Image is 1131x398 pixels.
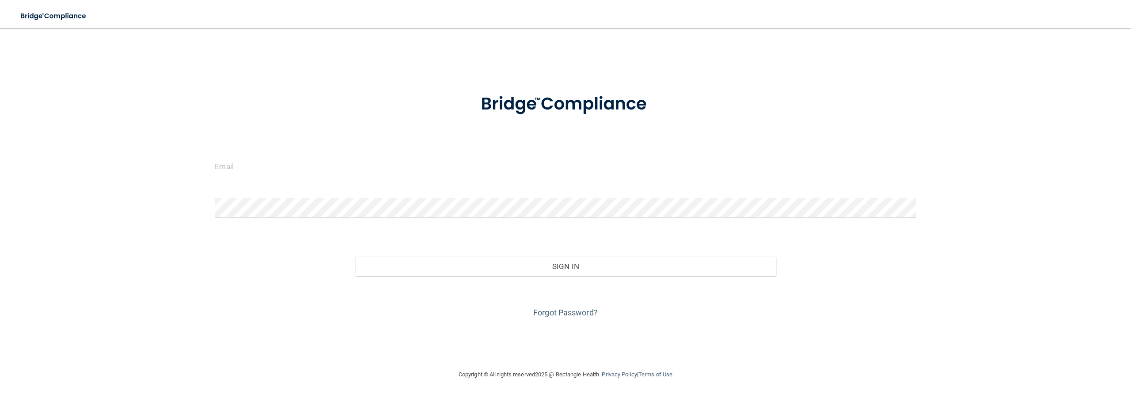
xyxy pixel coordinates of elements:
[13,7,95,25] img: bridge_compliance_login_screen.278c3ca4.svg
[355,257,776,276] button: Sign In
[463,81,668,127] img: bridge_compliance_login_screen.278c3ca4.svg
[602,371,637,378] a: Privacy Policy
[638,371,672,378] a: Terms of Use
[533,308,598,317] a: Forgot Password?
[404,360,727,389] div: Copyright © All rights reserved 2025 @ Rectangle Health | |
[215,156,916,176] input: Email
